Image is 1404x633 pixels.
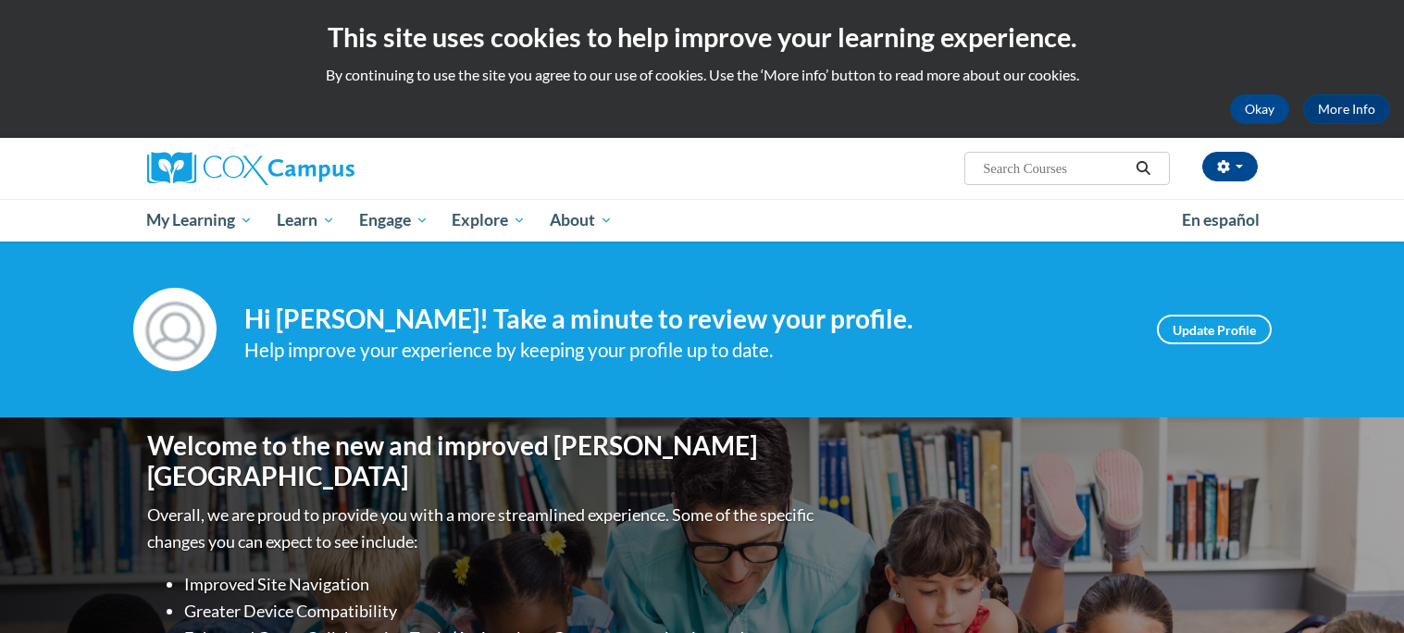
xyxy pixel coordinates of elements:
[1330,559,1389,618] iframe: Button to launch messaging window
[244,335,1129,366] div: Help improve your experience by keeping your profile up to date.
[277,209,335,231] span: Learn
[452,209,526,231] span: Explore
[147,502,818,555] p: Overall, we are proud to provide you with a more streamlined experience. Some of the specific cha...
[184,571,818,598] li: Improved Site Navigation
[359,209,429,231] span: Engage
[1182,210,1260,230] span: En español
[135,199,266,242] a: My Learning
[14,19,1390,56] h2: This site uses cookies to help improve your learning experience.
[147,152,499,185] a: Cox Campus
[1199,515,1236,552] iframe: Close message
[550,209,613,231] span: About
[14,65,1390,85] p: By continuing to use the site you agree to our use of cookies. Use the ‘More info’ button to read...
[133,288,217,371] img: Profile Image
[265,199,347,242] a: Learn
[184,598,818,625] li: Greater Device Compatibility
[1303,94,1390,124] a: More Info
[119,199,1286,242] div: Main menu
[1157,315,1272,344] a: Update Profile
[347,199,441,242] a: Engage
[538,199,625,242] a: About
[244,304,1129,335] h4: Hi [PERSON_NAME]! Take a minute to review your profile.
[147,152,354,185] img: Cox Campus
[1230,94,1289,124] button: Okay
[146,209,253,231] span: My Learning
[1202,152,1258,181] button: Account Settings
[981,157,1129,180] input: Search Courses
[1170,201,1272,240] a: En español
[147,430,818,492] h1: Welcome to the new and improved [PERSON_NAME][GEOGRAPHIC_DATA]
[1129,157,1157,180] button: Search
[440,199,538,242] a: Explore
